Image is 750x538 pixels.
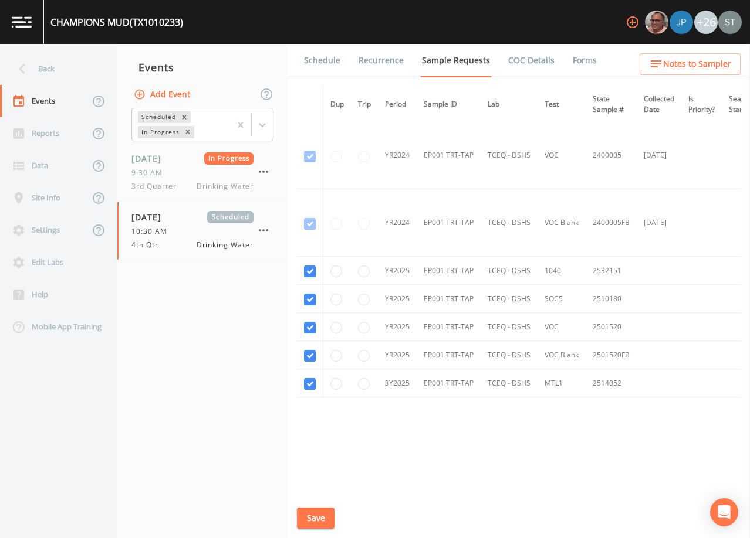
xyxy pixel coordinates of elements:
[138,126,181,138] div: In Progress
[417,122,481,189] td: EP001 TRT-TAP
[538,369,586,397] td: MTL1
[637,122,681,189] td: [DATE]
[131,240,165,250] span: 4th Qtr
[131,84,195,105] button: Add Event
[12,16,32,28] img: logo
[481,87,538,122] th: Lab
[378,313,417,341] td: YR2025
[131,152,170,165] span: [DATE]
[506,44,556,77] a: COC Details
[378,285,417,313] td: YR2025
[207,211,254,223] span: Scheduled
[131,168,170,178] span: 9:30 AM
[420,44,492,77] a: Sample Requests
[297,508,335,529] button: Save
[50,15,183,29] div: CHAMPIONS MUD (TX1010233)
[378,257,417,285] td: YR2025
[538,189,586,257] td: VOC Blank
[637,87,681,122] th: Collected Date
[323,87,352,122] th: Dup
[357,44,406,77] a: Recurrence
[538,341,586,369] td: VOC Blank
[378,189,417,257] td: YR2024
[481,369,538,397] td: TCEQ - DSHS
[417,87,481,122] th: Sample ID
[571,44,599,77] a: Forms
[481,122,538,189] td: TCEQ - DSHS
[481,285,538,313] td: TCEQ - DSHS
[481,313,538,341] td: TCEQ - DSHS
[197,181,254,192] span: Drinking Water
[586,87,637,122] th: State Sample #
[538,122,586,189] td: VOC
[481,341,538,369] td: TCEQ - DSHS
[586,341,637,369] td: 2501520FB
[138,111,178,123] div: Scheduled
[351,87,378,122] th: Trip
[131,226,174,237] span: 10:30 AM
[644,11,669,34] div: Mike Franklin
[645,11,668,34] img: e2d790fa78825a4bb76dcb6ab311d44c
[378,369,417,397] td: 3Y2025
[197,240,254,250] span: Drinking Water
[378,122,417,189] td: YR2024
[481,189,538,257] td: TCEQ - DSHS
[669,11,694,34] div: Joshua gere Paul
[417,313,481,341] td: EP001 TRT-TAP
[117,143,288,202] a: [DATE]In Progress9:30 AM3rd QuarterDrinking Water
[718,11,742,34] img: cb9926319991c592eb2b4c75d39c237f
[131,211,170,223] span: [DATE]
[637,189,681,257] td: [DATE]
[586,257,637,285] td: 2532151
[117,202,288,260] a: [DATE]Scheduled10:30 AM4th QtrDrinking Water
[417,341,481,369] td: EP001 TRT-TAP
[417,285,481,313] td: EP001 TRT-TAP
[204,152,254,165] span: In Progress
[417,257,481,285] td: EP001 TRT-TAP
[586,189,637,257] td: 2400005FB
[670,11,693,34] img: 41241ef155101aa6d92a04480b0d0000
[378,87,417,122] th: Period
[538,257,586,285] td: 1040
[710,498,738,526] div: Open Intercom Messenger
[538,87,586,122] th: Test
[586,369,637,397] td: 2514052
[417,189,481,257] td: EP001 TRT-TAP
[181,126,194,138] div: Remove In Progress
[681,87,722,122] th: Is Priority?
[663,57,731,71] span: Notes to Sampler
[586,122,637,189] td: 2400005
[131,181,184,192] span: 3rd Quarter
[302,44,342,77] a: Schedule
[417,369,481,397] td: EP001 TRT-TAP
[538,285,586,313] td: SOC5
[586,313,637,341] td: 2501520
[481,257,538,285] td: TCEQ - DSHS
[640,53,741,75] button: Notes to Sampler
[117,53,288,82] div: Events
[694,11,718,34] div: +26
[378,341,417,369] td: YR2025
[586,285,637,313] td: 2510180
[178,111,191,123] div: Remove Scheduled
[538,313,586,341] td: VOC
